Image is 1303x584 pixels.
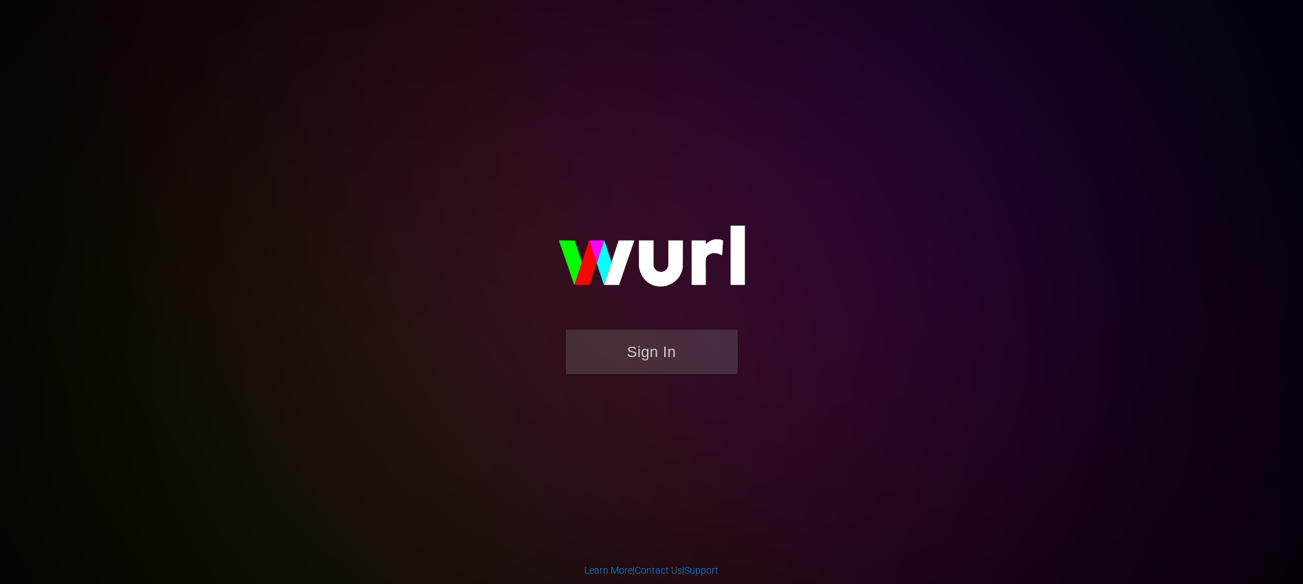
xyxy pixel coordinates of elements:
a: Support [684,565,719,576]
div: | | [584,563,719,577]
a: Learn More [584,565,633,576]
button: Sign In [566,329,738,374]
img: wurl-logo-on-black-223613ac3d8ba8fe6dc639794a292ebdb59501304c7dfd60c99c58986ef67473.svg [514,196,789,329]
a: Contact Us [635,565,682,576]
